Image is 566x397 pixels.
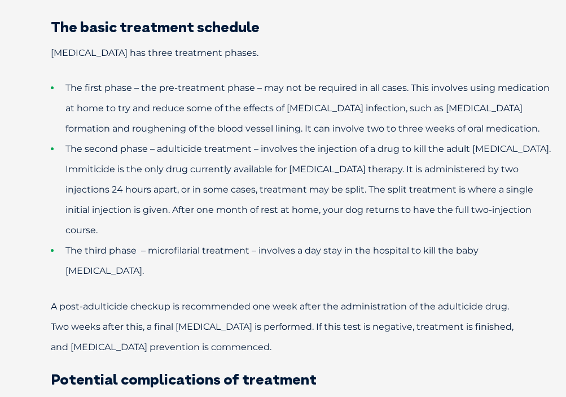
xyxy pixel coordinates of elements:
span: [MEDICAL_DATA] has three treatment phases. [51,47,258,58]
span: The third phase – microfilarial treatment – involves a day stay in the hospital to kill the baby ... [65,245,479,276]
span: The first phase – the pre-treatment phase – may not be required in all cases. This involves using... [65,82,550,134]
span: A post-adulticide checkup is recommended one week after the administration of the adulticide drug... [51,301,514,352]
span: The second phase – adulticide treatment – involves the injection of a drug to kill the adult [MED... [65,143,551,235]
h2: The basic treatment schedule [11,20,555,34]
span: Potential complications of treatment [51,370,317,389]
